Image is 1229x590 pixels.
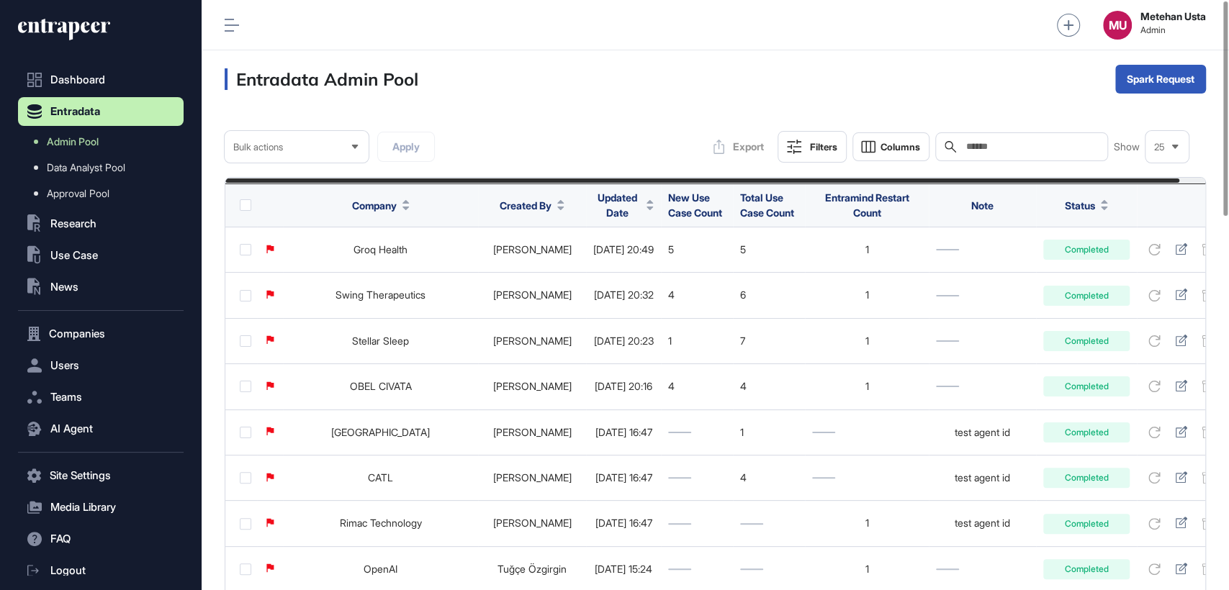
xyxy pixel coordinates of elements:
div: [DATE] 20:32 [593,289,654,301]
div: [DATE] 20:49 [593,244,654,255]
div: 4 [740,381,798,392]
span: Admin [1140,25,1206,35]
span: Companies [49,328,105,340]
strong: Metehan Usta [1140,11,1206,22]
span: Research [50,218,96,230]
button: Spark Request [1115,65,1206,94]
button: Status [1065,198,1108,213]
a: [GEOGRAPHIC_DATA] [331,426,430,438]
a: Data Analyst Pool [25,155,184,181]
button: FAQ [18,525,184,553]
div: [DATE] 16:47 [593,427,654,438]
div: [DATE] 20:23 [593,335,654,347]
span: Created By [500,198,552,213]
div: 7 [740,335,798,347]
button: Teams [18,383,184,412]
div: 1 [812,563,922,575]
div: 1 [812,335,922,347]
a: OBEL CIVATA [350,380,412,392]
a: [PERSON_NAME] [493,289,572,301]
a: Rimac Technology [340,517,422,529]
button: Created By [500,198,564,213]
div: 1 [812,517,922,529]
div: test agent id [936,472,1029,484]
a: CATL [368,471,393,484]
a: Admin Pool [25,129,184,155]
span: New Use Case Count [668,191,722,219]
button: Company [352,198,410,213]
a: Tuğçe Özgirgin [498,563,567,575]
div: 1 [668,335,726,347]
a: [PERSON_NAME] [493,243,572,255]
span: Bulk actions [233,142,283,153]
div: [DATE] 16:47 [593,472,654,484]
span: Dashboard [50,74,105,86]
div: Completed [1043,240,1130,260]
button: Users [18,351,184,380]
span: Updated Date [593,190,641,220]
button: Site Settings [18,461,184,490]
button: Export [706,132,772,161]
span: Show [1114,141,1140,153]
span: Use Case [50,250,98,261]
a: [PERSON_NAME] [493,426,572,438]
a: Dashboard [18,65,184,94]
button: Updated Date [593,190,654,220]
span: Teams [50,391,82,403]
span: News [50,281,78,293]
button: Research [18,209,184,238]
button: Media Library [18,493,184,522]
div: Filters [810,141,837,153]
div: 1 [812,244,922,255]
div: [DATE] 16:47 [593,517,654,529]
a: [PERSON_NAME] [493,380,572,392]
span: Entradata [50,106,100,117]
div: Completed [1043,422,1130,442]
div: 6 [740,289,798,301]
div: [DATE] 20:16 [593,381,654,392]
span: Note [971,199,994,212]
button: AI Agent [18,414,184,443]
button: News [18,273,184,301]
button: Columns [852,132,929,161]
a: Logout [18,556,184,585]
a: Stellar Sleep [352,335,409,347]
div: 4 [668,381,726,392]
a: Approval Pool [25,181,184,206]
div: Completed [1043,468,1130,488]
div: Completed [1043,559,1130,579]
div: test agent id [936,427,1029,438]
span: Columns [881,142,920,153]
a: OpenAI [364,563,397,575]
div: 5 [740,244,798,255]
h3: Entradata Admin Pool [225,68,418,90]
button: Use Case [18,241,184,270]
div: Completed [1043,286,1130,306]
div: Completed [1043,514,1130,534]
span: Site Settings [50,470,111,481]
a: [PERSON_NAME] [493,335,572,347]
div: 4 [668,289,726,301]
span: Approval Pool [47,188,109,199]
span: Logout [50,565,86,576]
span: Status [1065,198,1095,213]
div: 5 [668,244,726,255]
span: Entramind Restart Count [825,191,909,219]
span: Media Library [50,501,116,513]
div: 4 [740,472,798,484]
button: Filters [778,131,847,163]
span: Admin Pool [47,136,99,147]
div: [DATE] 15:24 [593,563,654,575]
span: 25 [1154,142,1165,153]
a: [PERSON_NAME] [493,517,572,529]
span: AI Agent [50,423,93,435]
div: 1 [812,289,922,301]
div: 1 [812,381,922,392]
span: Company [352,198,397,213]
span: Total Use Case Count [740,191,794,219]
button: Companies [18,319,184,348]
div: Completed [1043,331,1130,351]
span: FAQ [50,533,71,545]
button: MU [1103,11,1132,40]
